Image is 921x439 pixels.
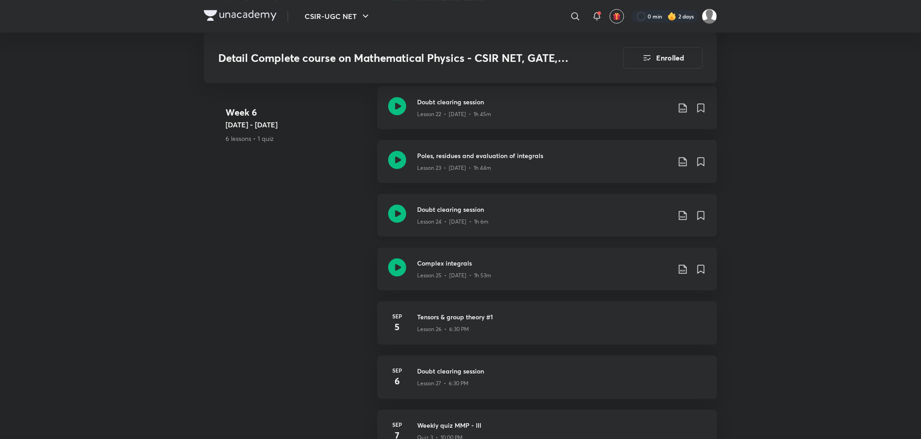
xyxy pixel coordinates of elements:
p: Lesson 25 • [DATE] • 1h 53m [417,271,491,280]
a: Doubt clearing sessionLesson 24 • [DATE] • 1h 6m [377,194,717,248]
h4: Week 6 [226,106,370,120]
button: Enrolled [623,47,703,69]
h3: Doubt clearing session [417,205,670,214]
p: Lesson 23 • [DATE] • 1h 44m [417,164,491,172]
h5: [DATE] - [DATE] [226,120,370,131]
a: Doubt clearing sessionLesson 22 • [DATE] • 1h 45m [377,86,717,140]
p: Lesson 27 • 6:30 PM [417,379,469,388]
a: Sep5Tensors & group theory #1Lesson 26 • 6:30 PM [377,301,717,355]
p: Lesson 22 • [DATE] • 1h 45m [417,110,491,118]
h3: Doubt clearing session [417,366,706,376]
a: Sep6Doubt clearing sessionLesson 27 • 6:30 PM [377,355,717,410]
h3: Tensors & group theory #1 [417,312,706,322]
img: streak [667,12,677,21]
button: CSIR-UGC NET [299,7,376,25]
img: Rai Haldar [702,9,717,24]
h6: Sep [388,366,406,374]
p: Lesson 26 • 6:30 PM [417,325,469,333]
h3: Poles, residues and evaluation of integrals [417,151,670,160]
img: Company Logo [204,10,277,21]
h3: Doubt clearing session [417,97,670,107]
p: 6 lessons • 1 quiz [226,134,370,144]
img: avatar [613,12,621,20]
h4: 5 [388,320,406,334]
h4: 6 [388,374,406,388]
h3: Weekly quiz MMP - III [417,420,706,430]
a: Complex integralsLesson 25 • [DATE] • 1h 53m [377,248,717,301]
h3: Complex integrals [417,258,670,268]
h3: Detail Complete course on Mathematical Physics - CSIR NET, GATE, TIFR, JEST, etc [218,51,572,65]
a: Company Logo [204,10,277,23]
h6: Sep [388,312,406,320]
a: Poles, residues and evaluation of integralsLesson 23 • [DATE] • 1h 44m [377,140,717,194]
button: avatar [610,9,624,23]
p: Lesson 24 • [DATE] • 1h 6m [417,218,489,226]
h6: Sep [388,420,406,429]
